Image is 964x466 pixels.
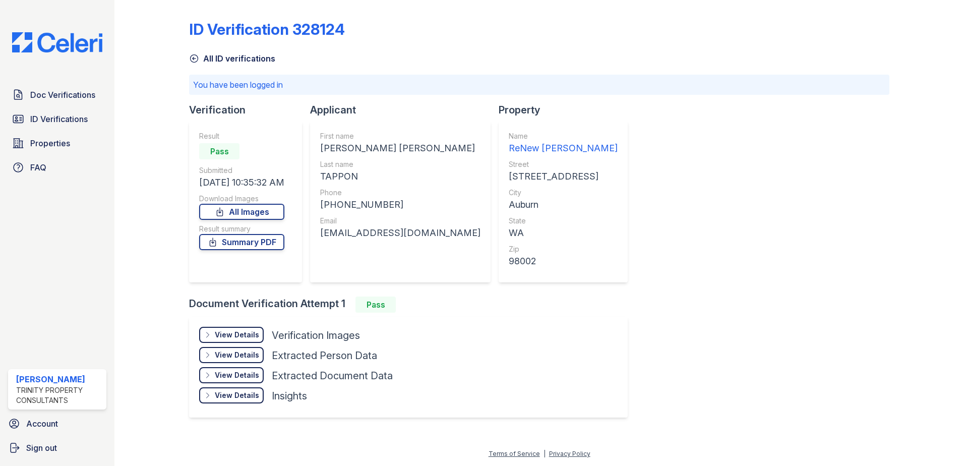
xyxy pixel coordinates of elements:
[199,131,284,141] div: Result
[199,143,239,159] div: Pass
[215,350,259,360] div: View Details
[8,133,106,153] a: Properties
[509,226,618,240] div: WA
[544,450,546,457] div: |
[509,169,618,184] div: [STREET_ADDRESS]
[199,176,284,190] div: [DATE] 10:35:32 AM
[509,254,618,268] div: 98002
[16,373,102,385] div: [PERSON_NAME]
[272,348,377,363] div: Extracted Person Data
[8,85,106,105] a: Doc Verifications
[30,137,70,149] span: Properties
[509,188,618,198] div: City
[189,20,345,38] div: ID Verification 328124
[320,159,480,169] div: Last name
[320,169,480,184] div: TAPPON
[8,109,106,129] a: ID Verifications
[509,159,618,169] div: Street
[16,385,102,405] div: Trinity Property Consultants
[320,131,480,141] div: First name
[310,103,499,117] div: Applicant
[189,103,310,117] div: Verification
[30,113,88,125] span: ID Verifications
[30,89,95,101] span: Doc Verifications
[509,141,618,155] div: ReNew [PERSON_NAME]
[320,216,480,226] div: Email
[8,157,106,178] a: FAQ
[189,52,275,65] a: All ID verifications
[509,198,618,212] div: Auburn
[320,198,480,212] div: [PHONE_NUMBER]
[199,165,284,176] div: Submitted
[199,234,284,250] a: Summary PDF
[272,389,307,403] div: Insights
[4,438,110,458] a: Sign out
[215,390,259,400] div: View Details
[215,370,259,380] div: View Details
[189,297,636,313] div: Document Verification Attempt 1
[509,131,618,141] div: Name
[4,414,110,434] a: Account
[499,103,636,117] div: Property
[215,330,259,340] div: View Details
[320,141,480,155] div: [PERSON_NAME] [PERSON_NAME]
[30,161,46,173] span: FAQ
[509,244,618,254] div: Zip
[355,297,396,313] div: Pass
[199,194,284,204] div: Download Images
[509,216,618,226] div: State
[26,418,58,430] span: Account
[193,79,885,91] p: You have been logged in
[199,204,284,220] a: All Images
[549,450,590,457] a: Privacy Policy
[272,328,360,342] div: Verification Images
[4,32,110,52] img: CE_Logo_Blue-a8612792a0a2168367f1c8372b55b34899dd931a85d93a1a3d3e32e68fde9ad4.png
[26,442,57,454] span: Sign out
[199,224,284,234] div: Result summary
[489,450,540,457] a: Terms of Service
[320,226,480,240] div: [EMAIL_ADDRESS][DOMAIN_NAME]
[509,131,618,155] a: Name ReNew [PERSON_NAME]
[272,369,393,383] div: Extracted Document Data
[320,188,480,198] div: Phone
